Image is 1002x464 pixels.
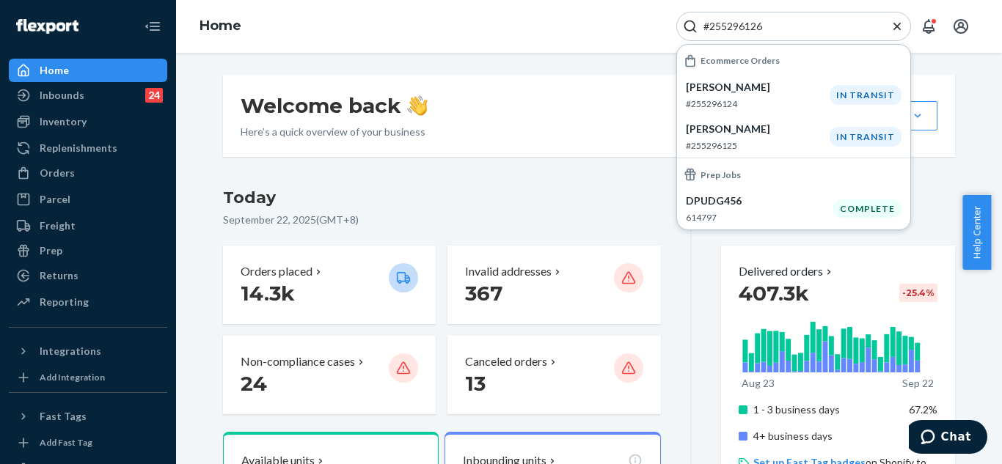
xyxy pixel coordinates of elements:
[686,211,833,224] p: 614797
[465,353,547,370] p: Canceled orders
[241,125,428,139] p: Here’s a quick overview of your business
[9,339,167,363] button: Integrations
[188,5,253,48] ol: breadcrumbs
[9,434,167,452] a: Add Fast Tag
[833,199,902,218] div: Complete
[223,336,436,414] button: Non-compliance cases 24
[40,166,75,180] div: Orders
[753,402,898,417] p: 1 - 3 business days
[40,344,101,358] div: Integrations
[698,19,878,34] input: Search Input
[9,214,167,237] a: Freight
[902,376,934,391] p: Sep 22
[739,263,835,280] button: Delivered orders
[9,188,167,211] a: Parcel
[9,110,167,133] a: Inventory
[686,122,830,136] p: [PERSON_NAME]
[9,405,167,428] button: Fast Tags
[686,97,830,110] p: #255296124
[200,18,241,34] a: Home
[241,92,428,119] h1: Welcome back
[40,268,78,283] div: Returns
[909,420,987,457] iframe: Opens a widget where you can chat to one of our agents
[223,213,661,227] p: September 22, 2025 ( GMT+8 )
[40,218,76,233] div: Freight
[40,409,87,424] div: Fast Tags
[145,88,163,103] div: 24
[962,195,991,270] button: Help Center
[465,371,486,396] span: 13
[241,263,312,280] p: Orders placed
[241,281,295,306] span: 14.3k
[9,264,167,287] a: Returns
[909,403,937,416] span: 67.2%
[899,284,937,302] div: -25.4 %
[40,371,105,383] div: Add Integration
[40,295,89,309] div: Reporting
[16,19,78,34] img: Flexport logo
[40,88,84,103] div: Inbounds
[9,239,167,262] a: Prep
[407,95,428,116] img: hand-wave emoji
[9,369,167,386] a: Add Integration
[830,127,902,147] div: IN TRANSIT
[686,80,830,95] p: [PERSON_NAME]
[465,281,502,306] span: 367
[686,194,833,208] p: DPUDG456
[9,59,167,82] a: Home
[683,19,698,34] svg: Search Icon
[753,429,898,443] p: 4+ business days
[701,56,780,65] h6: Ecommerce Orders
[138,12,167,41] button: Close Navigation
[223,246,436,324] button: Orders placed 14.3k
[830,85,902,105] div: IN TRANSIT
[890,19,904,34] button: Close Search
[686,139,830,152] p: #255296125
[40,141,117,155] div: Replenishments
[9,136,167,160] a: Replenishments
[40,243,62,258] div: Prep
[946,12,976,41] button: Open account menu
[447,246,660,324] button: Invalid addresses 367
[241,353,355,370] p: Non-compliance cases
[40,192,70,207] div: Parcel
[701,170,741,180] h6: Prep Jobs
[40,436,92,449] div: Add Fast Tag
[739,281,809,306] span: 407.3k
[742,376,775,391] p: Aug 23
[9,161,167,185] a: Orders
[40,114,87,129] div: Inventory
[40,63,69,78] div: Home
[9,84,167,107] a: Inbounds24
[241,371,267,396] span: 24
[223,186,661,210] h3: Today
[914,12,943,41] button: Open notifications
[9,290,167,314] a: Reporting
[465,263,552,280] p: Invalid addresses
[447,336,660,414] button: Canceled orders 13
